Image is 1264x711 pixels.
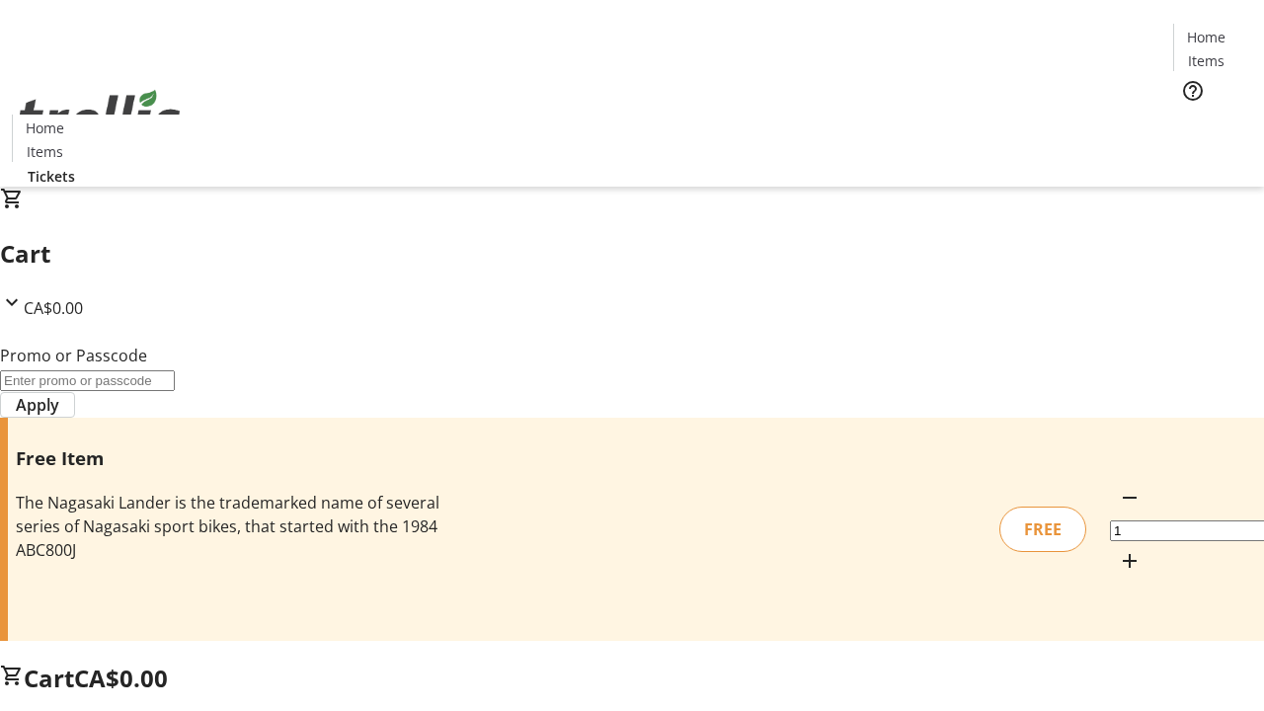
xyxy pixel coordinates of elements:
a: Home [13,118,76,138]
span: Home [1187,27,1225,47]
button: Help [1173,71,1213,111]
a: Items [1174,50,1237,71]
span: Tickets [1189,115,1236,135]
a: Home [1174,27,1237,47]
span: Home [26,118,64,138]
img: Orient E2E Organization WkPF0xhkgB's Logo [12,68,188,167]
h3: Free Item [16,444,447,472]
a: Tickets [1173,115,1252,135]
span: CA$0.00 [24,297,83,319]
span: Items [1188,50,1224,71]
span: Items [27,141,63,162]
span: Apply [16,393,59,417]
a: Tickets [12,166,91,187]
button: Increment by one [1110,541,1149,581]
span: Tickets [28,166,75,187]
span: CA$0.00 [74,662,168,694]
div: FREE [999,507,1086,552]
div: The Nagasaki Lander is the trademarked name of several series of Nagasaki sport bikes, that start... [16,491,447,562]
button: Decrement by one [1110,478,1149,517]
a: Items [13,141,76,162]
